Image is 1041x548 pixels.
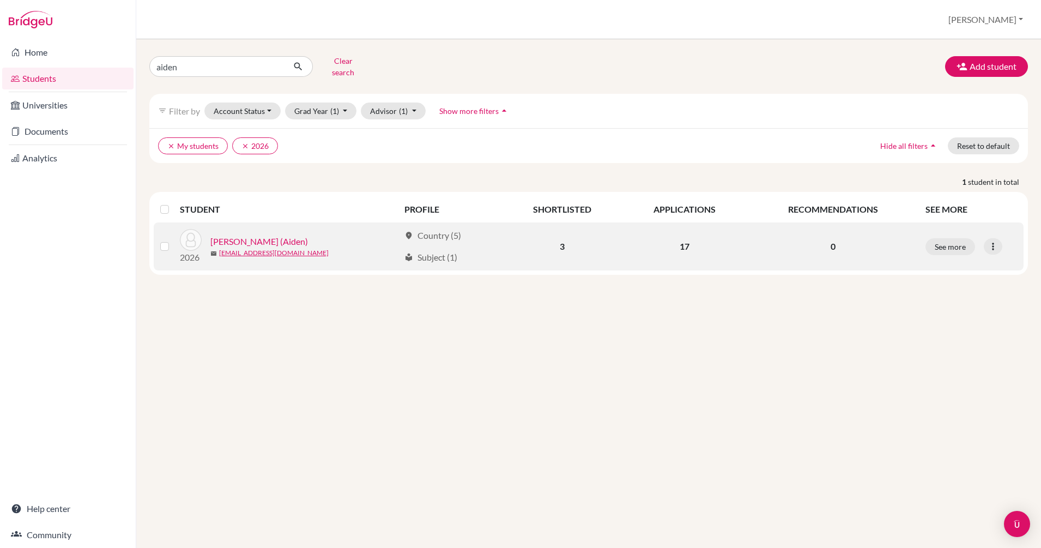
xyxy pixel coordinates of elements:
[430,103,519,119] button: Show more filtersarrow_drop_up
[968,176,1028,188] span: student in total
[210,250,217,257] span: mail
[962,176,968,188] strong: 1
[398,196,503,222] th: PROFILE
[622,196,747,222] th: APPLICATIONS
[2,498,134,520] a: Help center
[232,137,278,154] button: clear2026
[919,196,1024,222] th: SEE MORE
[754,240,912,253] p: 0
[158,106,167,115] i: filter_list
[499,105,510,116] i: arrow_drop_up
[925,238,975,255] button: See more
[404,251,457,264] div: Subject (1)
[747,196,919,222] th: RECOMMENDATIONS
[404,253,413,262] span: local_library
[503,222,622,270] td: 3
[241,142,249,150] i: clear
[945,56,1028,77] button: Add student
[330,106,339,116] span: (1)
[439,106,499,116] span: Show more filters
[169,106,200,116] span: Filter by
[2,524,134,546] a: Community
[622,222,747,270] td: 17
[2,41,134,63] a: Home
[210,235,308,248] a: [PERSON_NAME] (Aiden)
[180,196,398,222] th: STUDENT
[180,229,202,251] img: Ryu, Eunchan (Aiden)
[158,137,228,154] button: clearMy students
[943,9,1028,30] button: [PERSON_NAME]
[149,56,285,77] input: Find student by name...
[404,231,413,240] span: location_on
[285,103,357,119] button: Grad Year(1)
[2,147,134,169] a: Analytics
[928,140,939,151] i: arrow_drop_up
[399,106,408,116] span: (1)
[167,142,175,150] i: clear
[503,196,622,222] th: SHORTLISTED
[880,141,928,150] span: Hide all filters
[871,137,948,154] button: Hide all filtersarrow_drop_up
[219,248,329,258] a: [EMAIL_ADDRESS][DOMAIN_NAME]
[204,103,281,119] button: Account Status
[2,94,134,116] a: Universities
[948,137,1019,154] button: Reset to default
[180,251,202,264] p: 2026
[9,11,52,28] img: Bridge-U
[404,229,461,242] div: Country (5)
[313,52,373,81] button: Clear search
[1004,511,1030,537] div: Open Intercom Messenger
[2,68,134,89] a: Students
[2,121,134,142] a: Documents
[361,103,426,119] button: Advisor(1)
